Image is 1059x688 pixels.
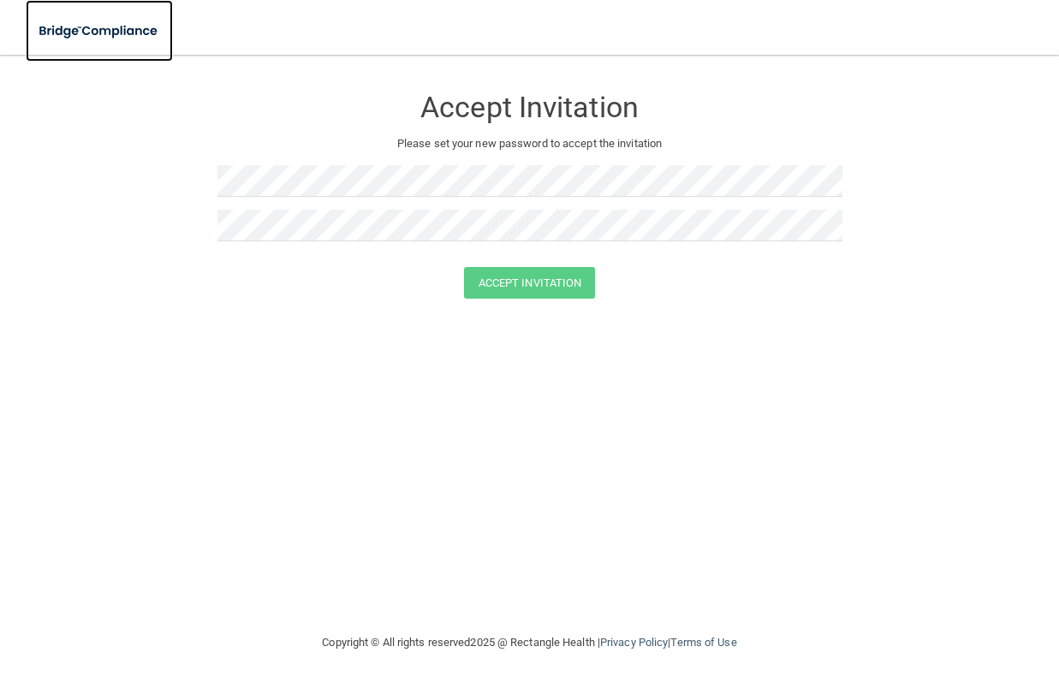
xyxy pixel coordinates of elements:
[217,92,842,123] h3: Accept Invitation
[600,636,668,649] a: Privacy Policy
[217,615,842,670] div: Copyright © All rights reserved 2025 @ Rectangle Health | |
[26,14,173,49] img: bridge_compliance_login_screen.278c3ca4.svg
[230,133,830,154] p: Please set your new password to accept the invitation
[670,636,736,649] a: Terms of Use
[464,267,596,299] button: Accept Invitation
